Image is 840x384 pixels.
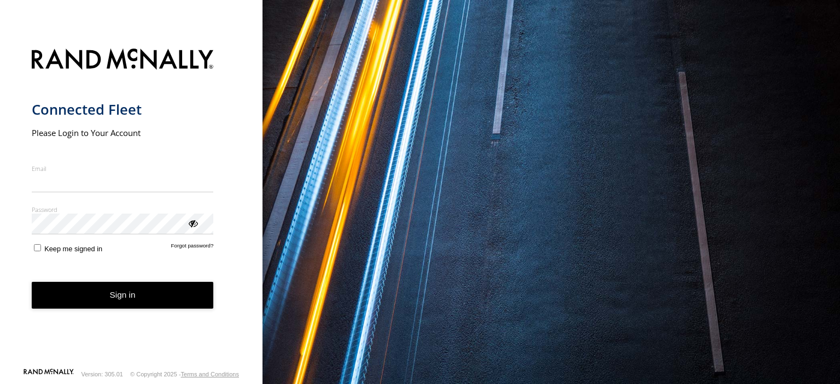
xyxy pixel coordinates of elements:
div: © Copyright 2025 - [130,371,239,377]
form: main [32,42,231,368]
button: Sign in [32,282,214,309]
input: Keep me signed in [34,244,41,251]
a: Terms and Conditions [181,371,239,377]
h1: Connected Fleet [32,101,214,119]
img: Rand McNally [32,46,214,74]
label: Password [32,205,214,214]
label: Email [32,164,214,173]
a: Forgot password? [171,243,214,253]
span: Keep me signed in [44,245,102,253]
h2: Please Login to Your Account [32,127,214,138]
a: Visit our Website [24,369,74,380]
div: ViewPassword [187,217,198,228]
div: Version: 305.01 [81,371,123,377]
